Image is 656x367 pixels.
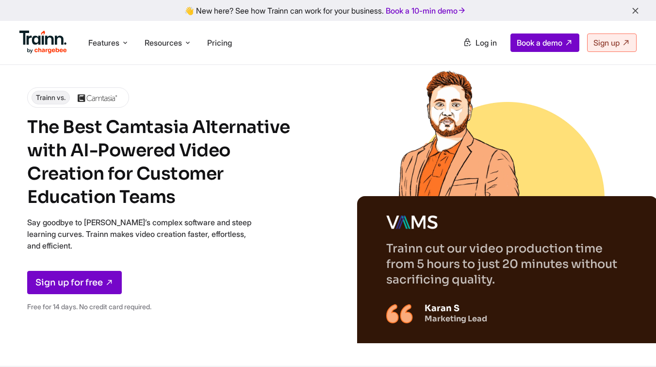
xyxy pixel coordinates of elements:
img: buildops [386,216,438,229]
span: Log in [476,38,497,48]
p: Say goodbye to [PERSON_NAME]’s complex software and steep learning curves. Trainn makes video cre... [27,217,260,251]
img: Trainn Logo [19,31,67,54]
span: Resources [145,37,182,48]
p: Trainn cut our video production time from 5 hours to just 20 minutes without sacrificing quality. [386,241,629,287]
p: Free for 14 days. No credit card required. [27,301,260,313]
div: 👋 New here? See how Trainn can work for your business. [6,6,650,15]
span: Features [88,37,119,48]
span: Trainn vs. [32,91,70,104]
span: Sign up [593,38,620,48]
iframe: Chat Widget [607,320,656,367]
img: camtasia [78,93,117,102]
a: Book a 10-min demo [384,4,468,17]
a: Sign up [587,33,637,52]
a: Book a demo [510,33,579,52]
a: Log in [457,34,503,51]
a: Pricing [207,38,232,48]
img: testimonial [386,304,413,323]
p: Karan S [425,303,487,314]
img: sabina dangal [384,58,525,199]
span: Book a demo [517,38,562,48]
p: Marketing Lead [425,314,487,324]
a: Sign up for free [27,271,122,294]
h1: The Best Camtasia Alternative with AI-Powered Video Creation for Customer Education Teams [27,116,309,209]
